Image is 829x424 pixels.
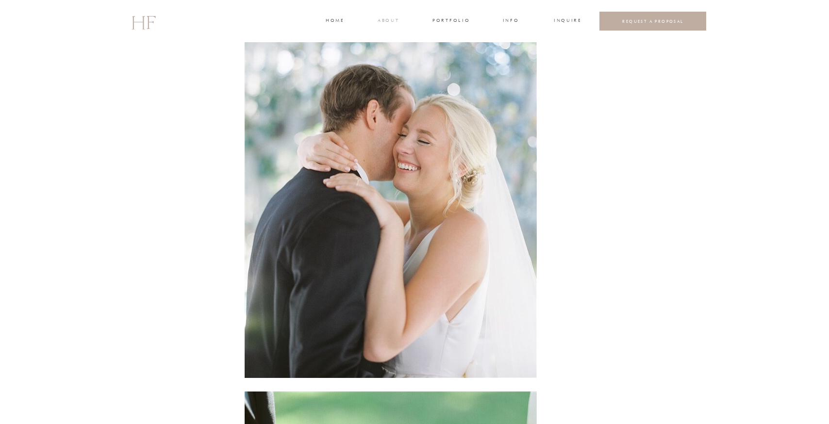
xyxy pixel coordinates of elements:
a: REQUEST A PROPOSAL [607,18,699,24]
a: HF [131,7,155,35]
a: INQUIRE [554,17,580,26]
a: portfolio [432,17,469,26]
a: INFO [502,17,520,26]
a: home [326,17,344,26]
a: about [378,17,398,26]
